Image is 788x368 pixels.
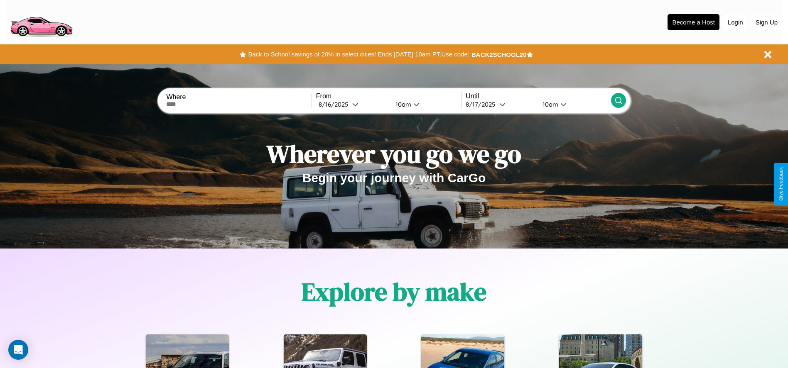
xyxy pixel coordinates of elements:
[319,100,352,108] div: 8 / 16 / 2025
[536,100,611,109] button: 10am
[316,93,461,100] label: From
[538,100,560,108] div: 10am
[246,49,471,60] button: Back to School savings of 20% in select cities! Ends [DATE] 10am PT.Use code:
[316,100,389,109] button: 8/16/2025
[668,14,719,30] button: Become a Host
[8,340,28,360] div: Open Intercom Messenger
[302,275,486,309] h1: Explore by make
[6,4,76,39] img: logo
[166,93,311,101] label: Where
[471,51,527,58] b: BACK2SCHOOL20
[751,15,782,30] button: Sign Up
[389,100,462,109] button: 10am
[724,15,747,30] button: Login
[778,167,784,201] div: Give Feedback
[466,100,499,108] div: 8 / 17 / 2025
[466,93,611,100] label: Until
[391,100,413,108] div: 10am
